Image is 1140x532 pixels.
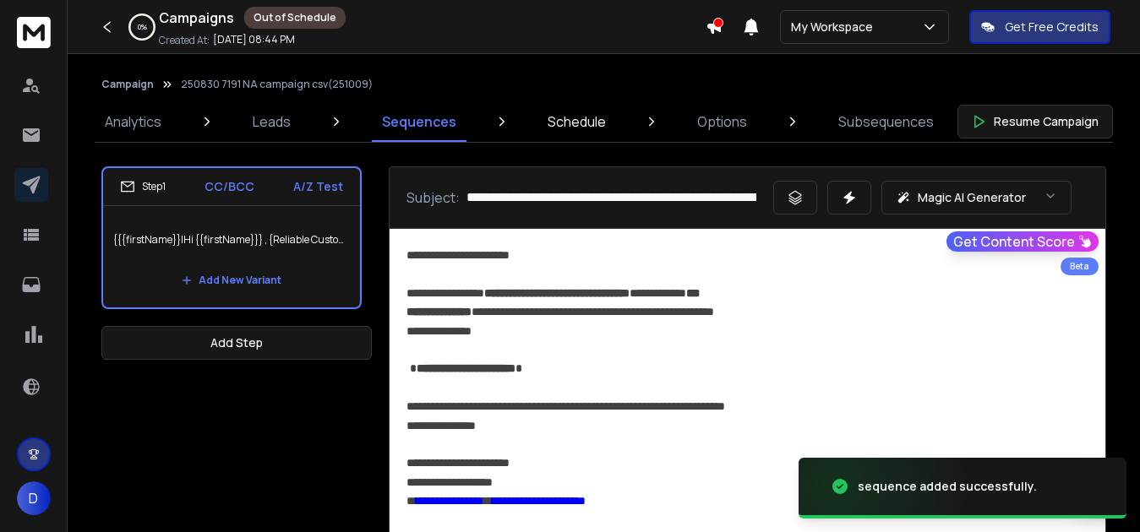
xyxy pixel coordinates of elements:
p: 0 % [138,22,147,32]
p: Sequences [382,111,456,132]
a: Leads [243,101,301,142]
a: Options [687,101,757,142]
button: D [17,481,51,515]
p: Get Free Credits [1005,19,1099,35]
button: Magic AI Generator [881,181,1072,214]
div: sequence added successfully. [858,478,1037,495]
a: Subsequences [828,101,944,142]
button: Add New Variant [168,263,295,297]
p: Subject: [406,187,460,208]
h1: Campaigns [159,8,234,28]
p: Analytics [105,111,161,132]
a: Sequences [372,101,466,142]
p: A/Z Test [293,178,343,195]
button: Campaign [101,78,154,91]
p: Options [697,111,747,132]
button: Get Content Score [946,231,1099,252]
a: Analytics [95,101,172,142]
p: [DATE] 08:44 PM [213,33,295,46]
a: Schedule [537,101,616,142]
p: My Workspace [791,19,880,35]
p: Subsequences [838,111,934,132]
button: Add Step [101,326,372,360]
p: 250830 7191 NA campaign csv(251009) [181,78,373,91]
p: {{{firstName}}|Hi {{firstName}}} , {Reliable Custom Machining Partner|Precision Machining Parts|C... [113,216,350,263]
button: Resume Campaign [957,105,1113,138]
p: Created At: [159,34,210,47]
p: Schedule [548,111,606,132]
li: Step1CC/BCCA/Z Test{{{firstName}}|Hi {{firstName}}} , {Reliable Custom Machining Partner|Precisio... [101,166,362,309]
button: Get Free Credits [969,10,1110,44]
div: Beta [1061,258,1099,275]
p: Leads [253,111,291,132]
div: Step 1 [120,179,166,194]
p: CC/BCC [205,178,254,195]
div: Out of Schedule [244,7,346,29]
p: Magic AI Generator [918,189,1026,206]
